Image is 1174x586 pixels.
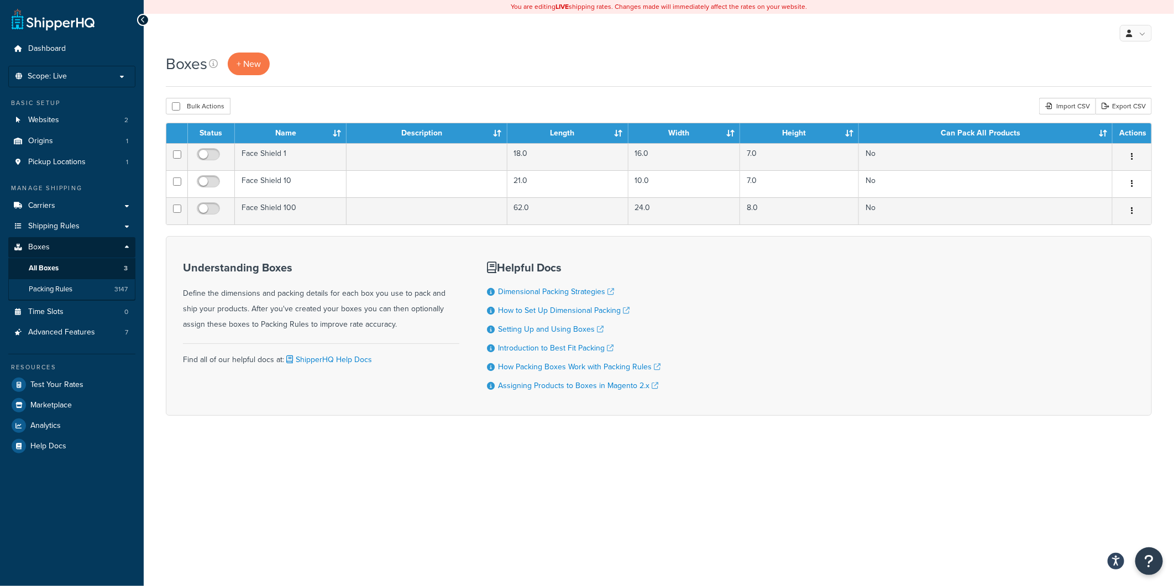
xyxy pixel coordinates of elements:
a: Boxes [8,237,135,258]
a: + New [228,53,270,75]
button: Open Resource Center [1135,547,1163,575]
th: Can Pack All Products : activate to sort column ascending [859,123,1113,143]
li: All Boxes [8,258,135,279]
td: 8.0 [740,197,859,224]
span: Pickup Locations [28,158,86,167]
span: Carriers [28,201,55,211]
h3: Understanding Boxes [183,261,459,274]
td: 21.0 [507,170,628,197]
th: Status [188,123,235,143]
h3: Helpful Docs [487,261,661,274]
span: 1 [126,137,128,146]
span: Websites [28,116,59,125]
a: All Boxes 3 [8,258,135,279]
span: 0 [124,307,128,317]
li: Advanced Features [8,322,135,343]
span: Packing Rules [29,285,72,294]
a: Export CSV [1096,98,1152,114]
a: Pickup Locations 1 [8,152,135,172]
li: Boxes [8,237,135,300]
a: Assigning Products to Boxes in Magento 2.x [498,380,658,391]
td: 18.0 [507,143,628,170]
th: Height : activate to sort column ascending [740,123,859,143]
span: 2 [124,116,128,125]
th: Actions [1113,123,1151,143]
a: Dimensional Packing Strategies [498,286,614,297]
div: Manage Shipping [8,184,135,193]
span: Advanced Features [28,328,95,337]
span: All Boxes [29,264,59,273]
td: 62.0 [507,197,628,224]
a: Advanced Features 7 [8,322,135,343]
span: Test Your Rates [30,380,83,390]
a: Shipping Rules [8,216,135,237]
span: 7 [125,328,128,337]
a: How to Set Up Dimensional Packing [498,305,630,316]
span: Help Docs [30,442,66,451]
a: Packing Rules 3147 [8,279,135,300]
b: LIVE [555,2,569,12]
a: Origins 1 [8,131,135,151]
span: Origins [28,137,53,146]
td: 16.0 [628,143,740,170]
li: Packing Rules [8,279,135,300]
li: Pickup Locations [8,152,135,172]
a: ShipperHQ Help Docs [284,354,372,365]
td: 7.0 [740,143,859,170]
span: Dashboard [28,44,66,54]
span: Time Slots [28,307,64,317]
a: Test Your Rates [8,375,135,395]
span: Shipping Rules [28,222,80,231]
th: Description : activate to sort column ascending [347,123,507,143]
a: Time Slots 0 [8,302,135,322]
th: Width : activate to sort column ascending [628,123,740,143]
li: Origins [8,131,135,151]
td: No [859,143,1113,170]
div: Basic Setup [8,98,135,108]
a: Help Docs [8,436,135,456]
a: Introduction to Best Fit Packing [498,342,614,354]
a: Marketplace [8,395,135,415]
div: Resources [8,363,135,372]
td: 7.0 [740,170,859,197]
td: 10.0 [628,170,740,197]
div: Import CSV [1039,98,1096,114]
span: 1 [126,158,128,167]
a: Carriers [8,196,135,216]
span: Boxes [28,243,50,252]
button: Bulk Actions [166,98,230,114]
td: Face Shield 100 [235,197,347,224]
a: Analytics [8,416,135,436]
td: Face Shield 10 [235,170,347,197]
td: 24.0 [628,197,740,224]
th: Length : activate to sort column ascending [507,123,628,143]
h1: Boxes [166,53,207,75]
a: How Packing Boxes Work with Packing Rules [498,361,661,373]
td: No [859,197,1113,224]
th: Name : activate to sort column ascending [235,123,347,143]
a: Dashboard [8,39,135,59]
span: Marketplace [30,401,72,410]
a: ShipperHQ Home [12,8,95,30]
div: Define the dimensions and packing details for each box you use to pack and ship your products. Af... [183,261,459,332]
td: Face Shield 1 [235,143,347,170]
span: + New [237,57,261,70]
span: 3 [124,264,128,273]
span: Scope: Live [28,72,67,81]
span: Analytics [30,421,61,431]
li: Websites [8,110,135,130]
a: Websites 2 [8,110,135,130]
div: Find all of our helpful docs at: [183,343,459,368]
a: Setting Up and Using Boxes [498,323,604,335]
span: 3147 [114,285,128,294]
li: Time Slots [8,302,135,322]
td: No [859,170,1113,197]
